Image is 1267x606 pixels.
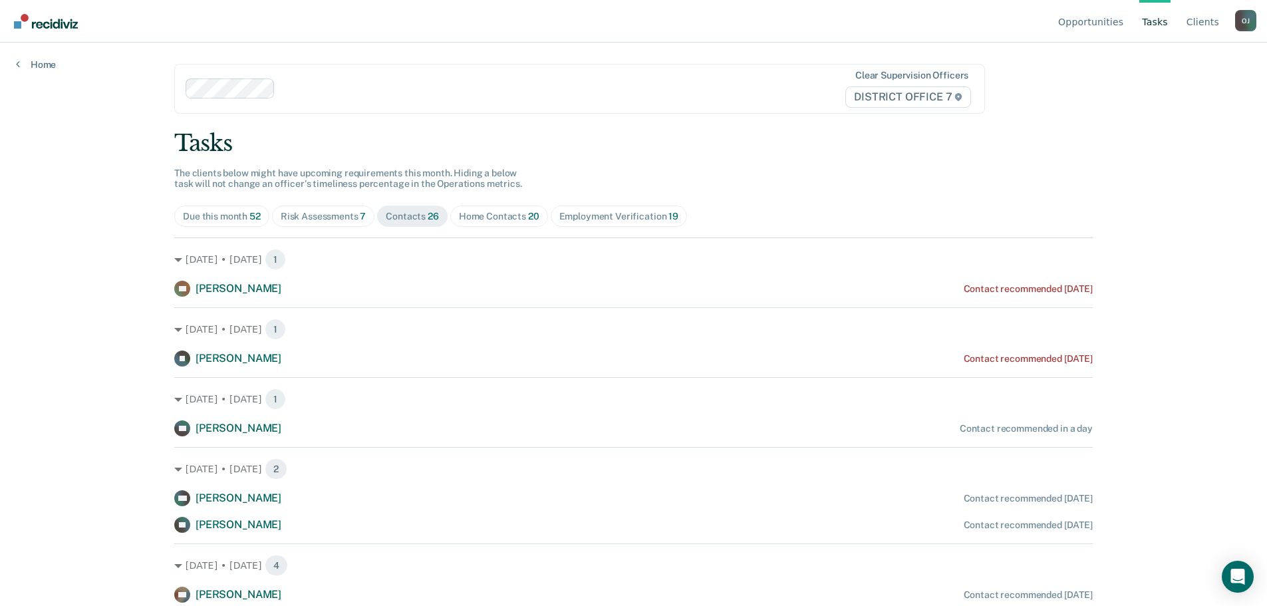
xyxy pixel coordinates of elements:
div: Employment Verification [559,211,678,222]
span: 26 [428,211,439,222]
span: 52 [249,211,261,222]
span: 1 [265,388,286,410]
span: [PERSON_NAME] [196,352,281,365]
div: Open Intercom Messenger [1222,561,1254,593]
div: [DATE] • [DATE] 2 [174,458,1093,480]
span: [PERSON_NAME] [196,518,281,531]
span: DISTRICT OFFICE 7 [845,86,971,108]
span: 1 [265,249,286,270]
div: [DATE] • [DATE] 4 [174,555,1093,576]
a: Home [16,59,56,71]
div: Contacts [386,211,439,222]
span: 4 [265,555,288,576]
div: Clear supervision officers [855,70,968,81]
span: 2 [265,458,287,480]
span: [PERSON_NAME] [196,492,281,504]
div: Contact recommended [DATE] [964,283,1093,295]
div: [DATE] • [DATE] 1 [174,388,1093,410]
span: The clients below might have upcoming requirements this month. Hiding a below task will not chang... [174,168,522,190]
span: 7 [360,211,366,222]
span: 1 [265,319,286,340]
div: Home Contacts [459,211,539,222]
div: [DATE] • [DATE] 1 [174,249,1093,270]
span: [PERSON_NAME] [196,282,281,295]
span: [PERSON_NAME] [196,422,281,434]
span: 19 [668,211,678,222]
span: 20 [528,211,539,222]
img: Recidiviz [14,14,78,29]
div: [DATE] • [DATE] 1 [174,319,1093,340]
div: Due this month [183,211,261,222]
div: Contact recommended in a day [960,423,1093,434]
div: Contact recommended [DATE] [964,493,1093,504]
div: Risk Assessments [281,211,366,222]
span: [PERSON_NAME] [196,588,281,601]
div: Contact recommended [DATE] [964,589,1093,601]
div: Contact recommended [DATE] [964,520,1093,531]
div: Contact recommended [DATE] [964,353,1093,365]
button: Profile dropdown button [1235,10,1256,31]
div: Tasks [174,130,1093,157]
div: O J [1235,10,1256,31]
